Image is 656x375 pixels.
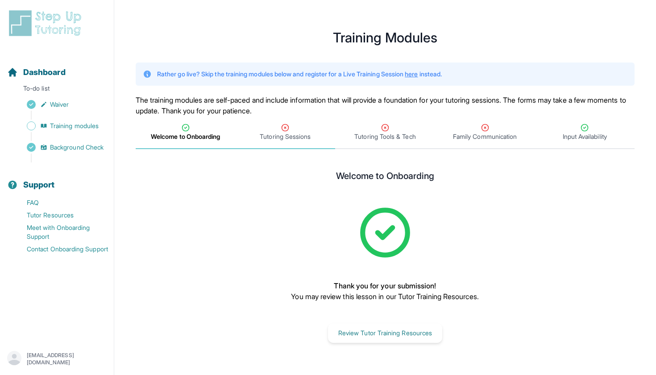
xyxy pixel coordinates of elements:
span: Tutoring Tools & Tech [354,132,415,141]
a: here [405,70,418,78]
span: Background Check [50,143,104,152]
img: logo [7,9,87,37]
span: Support [23,179,55,191]
h1: Training Modules [136,32,635,43]
a: FAQ [7,196,114,209]
button: Support [4,164,110,195]
a: Review Tutor Training Resources [328,328,442,337]
span: Training modules [50,121,99,130]
button: Dashboard [4,52,110,82]
span: Tutoring Sessions [260,132,311,141]
a: Tutor Resources [7,209,114,221]
a: Contact Onboarding Support [7,243,114,255]
span: Welcome to Onboarding [151,132,220,141]
span: Dashboard [23,66,66,79]
a: Waiver [7,98,114,111]
a: Dashboard [7,66,66,79]
a: Background Check [7,141,114,154]
p: Rather go live? Skip the training modules below and register for a Live Training Session instead. [157,70,442,79]
p: You may review this lesson in our Tutor Training Resources. [291,291,479,302]
p: Thank you for your submission! [291,280,479,291]
span: Input Availability [563,132,607,141]
h2: Welcome to Onboarding [336,171,434,185]
a: Meet with Onboarding Support [7,221,114,243]
nav: Tabs [136,116,635,149]
span: Family Communication [453,132,517,141]
p: [EMAIL_ADDRESS][DOMAIN_NAME] [27,352,107,366]
button: Review Tutor Training Resources [328,323,442,343]
p: To-do list [4,84,110,96]
p: The training modules are self-paced and include information that will provide a foundation for yo... [136,95,635,116]
a: Training modules [7,120,114,132]
button: [EMAIL_ADDRESS][DOMAIN_NAME] [7,351,107,367]
span: Waiver [50,100,69,109]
